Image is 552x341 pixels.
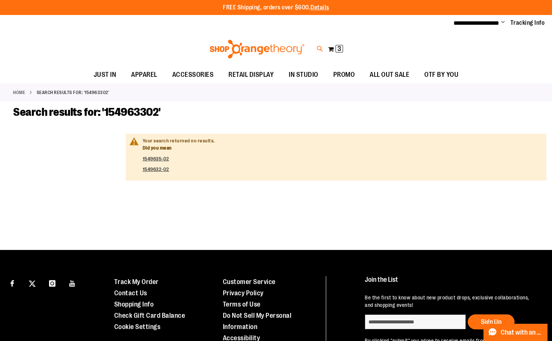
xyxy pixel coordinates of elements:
span: OTF BY YOU [424,66,458,83]
span: Sign Up [481,318,501,326]
h4: Join the List [365,276,537,290]
a: Cookie Settings [114,323,161,331]
a: Do Not Sell My Personal Information [223,312,292,331]
a: Home [13,89,25,96]
div: Your search returned no results. [143,138,541,173]
a: Details [310,4,329,11]
span: PROMO [333,66,355,83]
span: ACCESSORIES [172,66,214,83]
a: Visit our Youtube page [66,276,79,289]
a: Track My Order [114,278,159,286]
input: enter email [365,314,466,329]
a: 1549635-02 [143,156,169,162]
a: Terms of Use [223,301,261,308]
p: FREE Shipping, orders over $600. [223,3,329,12]
button: Sign Up [468,314,515,329]
span: 3 [337,45,341,52]
img: Shop Orangetheory [209,40,306,58]
span: RETAIL DISPLAY [228,66,274,83]
a: Visit our X page [26,276,39,289]
img: Twitter [29,280,36,287]
a: Visit our Facebook page [6,276,19,289]
a: Tracking Info [510,19,545,27]
span: ALL OUT SALE [370,66,409,83]
button: Account menu [501,19,505,27]
a: Check Gift Card Balance [114,312,185,319]
span: IN STUDIO [289,66,318,83]
p: Be the first to know about new product drops, exclusive collaborations, and shopping events! [365,294,537,309]
span: Chat with an Expert [501,329,543,336]
a: Contact Us [114,289,147,297]
span: JUST IN [94,66,116,83]
span: Search results for: '154963302' [13,106,161,118]
strong: Search results for: '154963302' [37,89,109,96]
dt: Did you mean [143,145,541,152]
a: Customer Service [223,278,276,286]
a: Visit our Instagram page [46,276,59,289]
button: Chat with an Expert [483,324,548,341]
a: Privacy Policy [223,289,264,297]
a: 1549632-02 [143,166,169,172]
a: Shopping Info [114,301,154,308]
span: APPAREL [131,66,157,83]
